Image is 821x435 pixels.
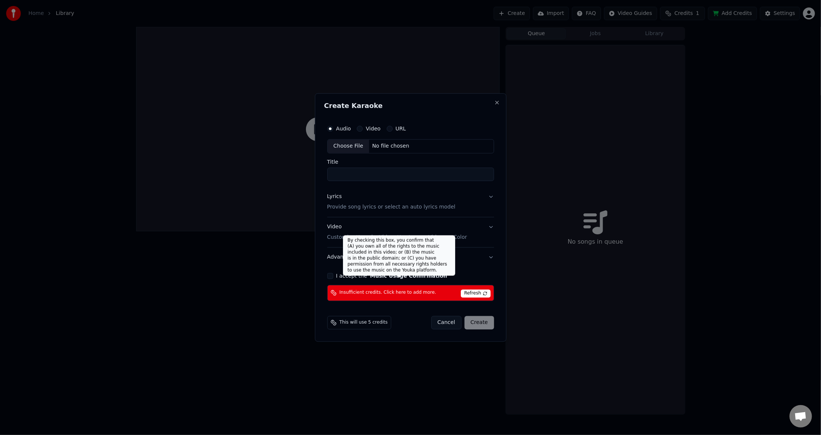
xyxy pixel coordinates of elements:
label: I accept the [336,273,447,278]
span: This will use 5 credits [340,320,388,326]
label: Title [327,160,494,165]
p: Customize Karaoke Video: Use Image, Video, or Color [327,234,467,241]
div: No file chosen [369,143,412,150]
label: Audio [336,126,351,132]
div: Lyrics [327,193,342,201]
button: Cancel [431,316,462,329]
p: Provide song lyrics or select an auto lyrics model [327,204,456,211]
button: I accept the [370,273,447,278]
label: Video [366,126,380,132]
label: URL [396,126,406,132]
button: LyricsProvide song lyrics or select an auto lyrics model [327,187,494,217]
h2: Create Karaoke [324,103,497,109]
div: Video [327,223,467,241]
button: VideoCustomize Karaoke Video: Use Image, Video, or Color [327,217,494,247]
span: Insufficient credits. Click here to add more. [340,290,436,296]
button: Advanced [327,247,494,267]
span: Refresh [461,289,490,297]
div: Choose File [328,140,370,153]
div: By checking this box, you confirm that (A) you own all of the rights to the music included in thi... [343,235,455,276]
